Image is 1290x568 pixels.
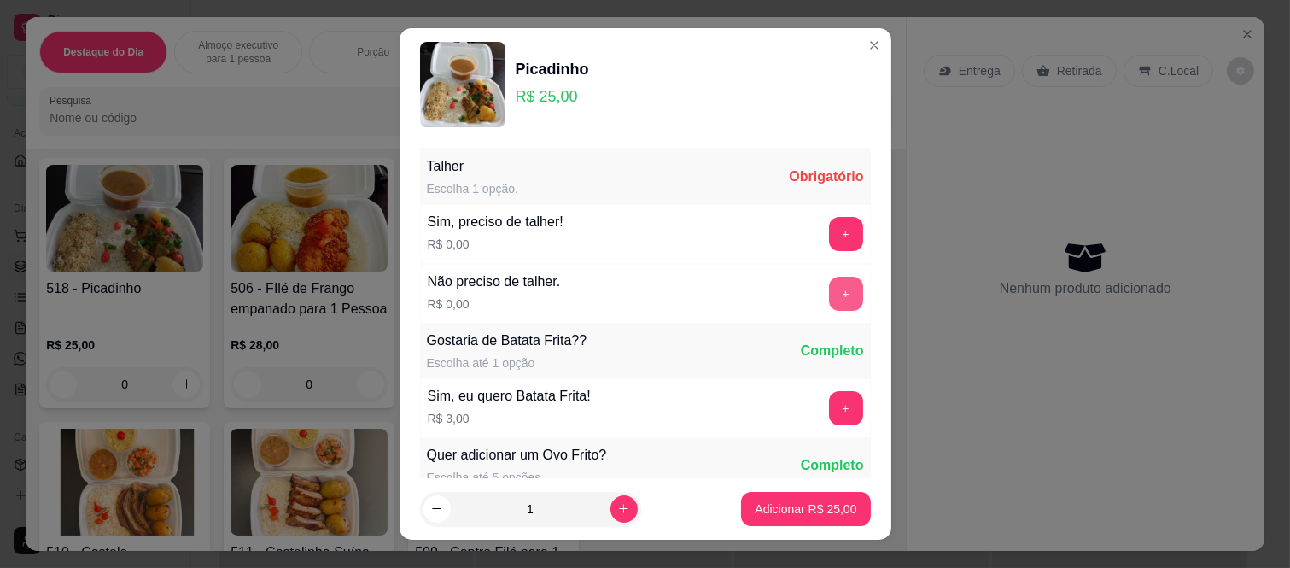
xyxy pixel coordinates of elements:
button: add [829,391,863,425]
div: Escolha até 1 opção [427,354,587,372]
div: Picadinho [516,57,589,81]
p: R$ 0,00 [428,236,563,253]
button: increase-product-quantity [610,495,638,523]
p: R$ 3,00 [428,410,591,427]
p: R$ 25,00 [516,85,589,108]
p: Adicionar R$ 25,00 [755,501,856,518]
div: Não preciso de talher. [428,272,561,292]
div: Escolha 1 opção. [427,180,518,197]
button: add [829,217,863,251]
div: Sim, eu quero Batata Frita! [428,386,591,407]
div: Completo [801,341,864,361]
button: Close [861,32,888,59]
p: R$ 0,00 [428,296,561,313]
button: decrease-product-quantity [423,495,451,523]
div: Talher [427,156,518,177]
button: add [829,277,863,311]
div: Escolha até 5 opções [427,469,607,486]
div: Obrigatório [789,167,863,187]
div: Gostaria de Batata Frita?? [427,331,587,351]
div: Sim, preciso de talher! [428,212,563,232]
div: Quer adicionar um Ovo Frito? [427,445,607,466]
button: Adicionar R$ 25,00 [741,492,870,526]
div: Completo [801,455,864,476]
img: product-image [420,42,505,127]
